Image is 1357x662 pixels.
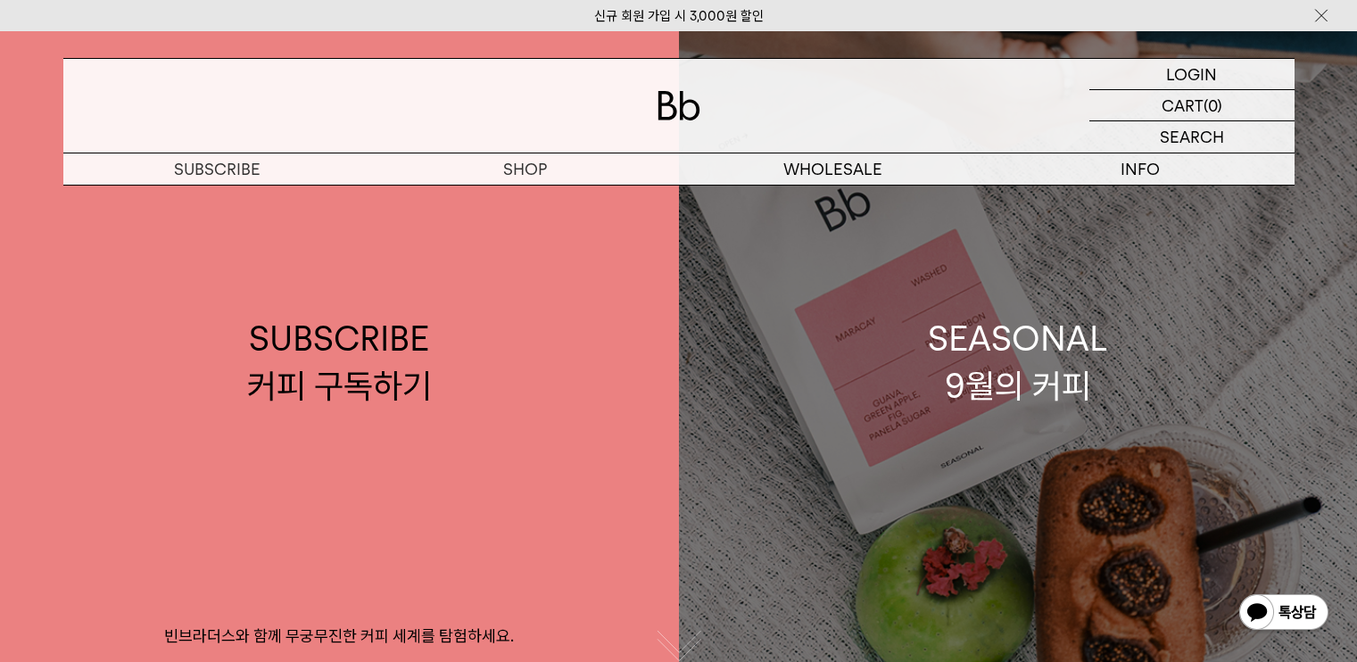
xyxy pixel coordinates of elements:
[594,8,764,24] a: 신규 회원 가입 시 3,000원 할인
[1160,121,1224,153] p: SEARCH
[1162,90,1204,120] p: CART
[987,153,1295,185] p: INFO
[63,153,371,185] a: SUBSCRIBE
[1089,59,1295,90] a: LOGIN
[371,153,679,185] a: SHOP
[1204,90,1222,120] p: (0)
[1089,90,1295,121] a: CART (0)
[679,153,987,185] p: WHOLESALE
[928,315,1108,410] div: SEASONAL 9월의 커피
[1166,59,1217,89] p: LOGIN
[658,91,700,120] img: 로고
[1237,592,1330,635] img: 카카오톡 채널 1:1 채팅 버튼
[247,315,432,410] div: SUBSCRIBE 커피 구독하기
